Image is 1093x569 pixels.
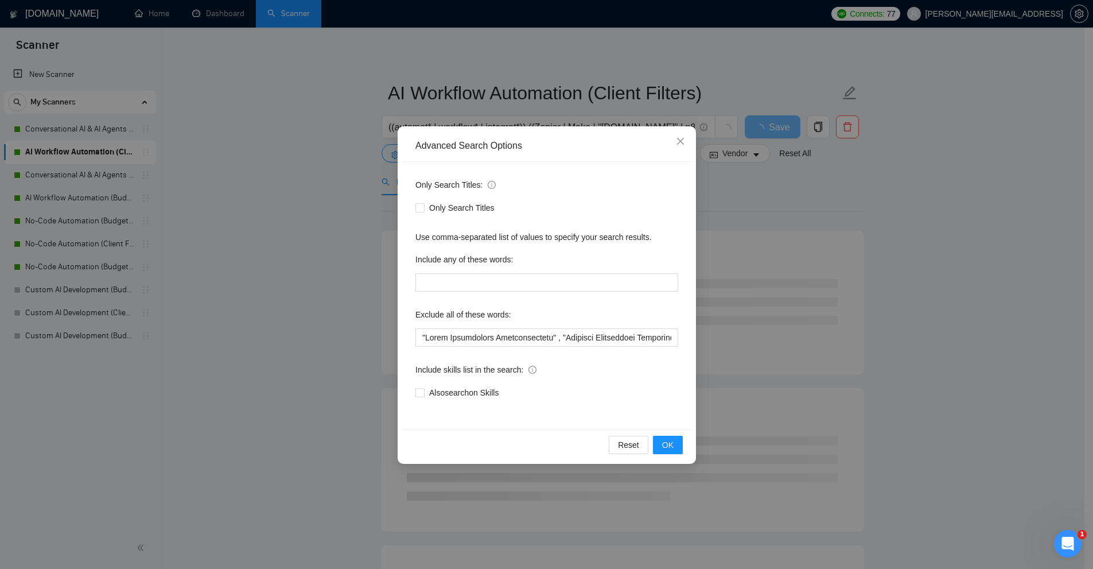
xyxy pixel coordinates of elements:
[652,436,682,454] button: OK
[425,202,499,214] span: Only Search Titles
[665,126,696,157] button: Close
[488,181,496,189] span: info-circle
[415,179,496,191] span: Only Search Titles:
[676,137,685,146] span: close
[415,231,678,243] div: Use comma-separated list of values to specify your search results.
[415,305,511,324] label: Exclude all of these words:
[609,436,648,454] button: Reset
[415,250,513,269] label: Include any of these words:
[662,439,673,451] span: OK
[415,363,536,376] span: Include skills list in the search:
[1054,530,1082,558] iframe: Intercom live chat
[528,366,536,374] span: info-circle
[1078,530,1087,539] span: 1
[618,439,639,451] span: Reset
[425,386,503,399] span: Also search on Skills
[415,140,678,152] div: Advanced Search Options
